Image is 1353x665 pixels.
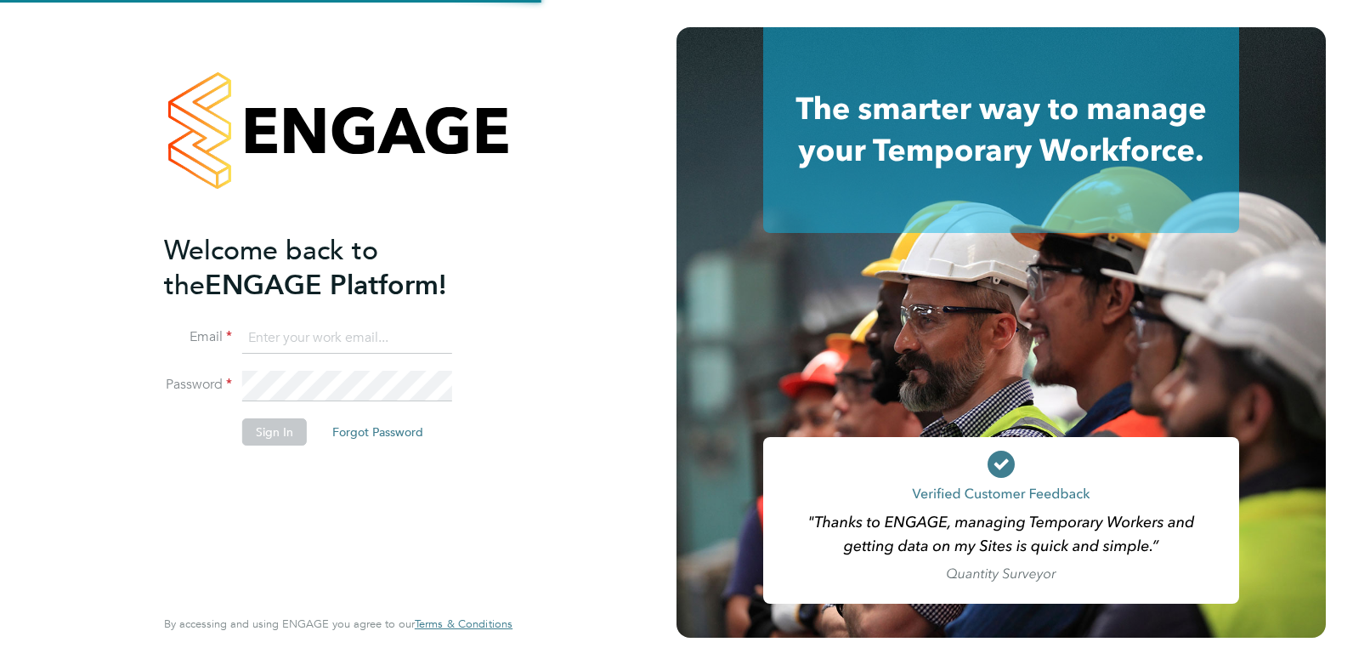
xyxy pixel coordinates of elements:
span: By accessing and using ENGAGE you agree to our [164,617,512,631]
label: Email [164,328,232,346]
button: Forgot Password [319,418,437,446]
h2: ENGAGE Platform! [164,233,495,303]
span: Welcome back to the [164,234,378,302]
button: Sign In [242,418,307,446]
input: Enter your work email... [242,323,452,354]
span: Terms & Conditions [415,617,512,631]
label: Password [164,376,232,394]
a: Terms & Conditions [415,617,512,631]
